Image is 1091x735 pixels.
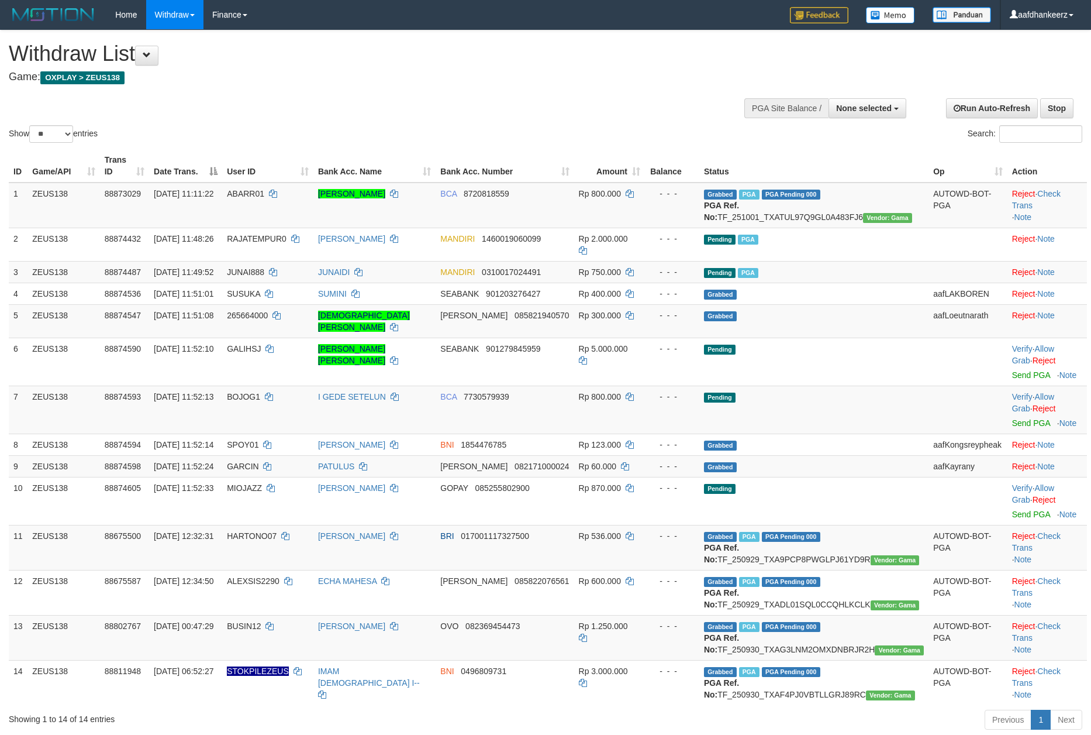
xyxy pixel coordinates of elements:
[650,439,695,451] div: - - -
[154,440,213,449] span: [DATE] 11:52:14
[579,311,621,320] span: Rp 300.000
[1014,212,1032,222] a: Note
[1012,189,1061,210] a: Check Trans
[154,311,213,320] span: [DATE] 11:51:08
[9,338,27,386] td: 6
[1007,615,1087,660] td: · ·
[650,188,695,200] div: - - -
[1007,183,1087,228] td: · ·
[985,710,1031,730] a: Previous
[227,576,279,586] span: ALEXSIS2290
[650,343,695,355] div: - - -
[704,484,736,494] span: Pending
[704,678,739,699] b: PGA Ref. No:
[579,440,621,449] span: Rp 123.000
[105,189,141,198] span: 88873029
[105,462,141,471] span: 88874598
[100,149,149,183] th: Trans ID: activate to sort column ascending
[440,483,468,493] span: GOPAY
[928,434,1007,455] td: aafKongsreypheak
[739,532,759,542] span: Marked by aaftrukkakada
[227,667,289,676] span: Nama rekening ada tanda titik/strip, harap diedit
[227,440,258,449] span: SPOY01
[154,289,213,298] span: [DATE] 11:51:01
[227,462,258,471] span: GARCIN
[579,621,628,631] span: Rp 1.250.000
[1012,667,1035,676] a: Reject
[1014,600,1032,609] a: Note
[866,7,915,23] img: Button%20Memo.svg
[154,392,213,401] span: [DATE] 11:52:13
[9,71,716,83] h4: Game:
[762,532,820,542] span: PGA Pending
[154,483,213,493] span: [DATE] 11:52:33
[1012,289,1035,298] a: Reject
[1007,455,1087,477] td: ·
[9,304,27,338] td: 5
[704,235,736,245] span: Pending
[739,190,759,200] span: Marked by aafnoeunsreypich
[704,667,737,677] span: Grabbed
[738,235,758,245] span: Marked by aafsolysreylen
[1014,645,1032,654] a: Note
[9,709,446,725] div: Showing 1 to 14 of 14 entries
[704,290,737,300] span: Grabbed
[1014,555,1032,564] a: Note
[1012,483,1054,504] a: Allow Grab
[464,189,509,198] span: Copy 8720818559 to clipboard
[1012,621,1035,631] a: Reject
[27,455,99,477] td: ZEUS138
[863,213,912,223] span: Vendor URL: https://trx31.1velocity.biz
[461,667,506,676] span: Copy 0496809731 to clipboard
[318,576,377,586] a: ECHA MAHESA
[154,576,213,586] span: [DATE] 12:34:50
[875,645,924,655] span: Vendor URL: https://trx31.1velocity.biz
[1007,434,1087,455] td: ·
[650,575,695,587] div: - - -
[105,392,141,401] span: 88874593
[318,189,385,198] a: [PERSON_NAME]
[574,149,645,183] th: Amount: activate to sort column ascending
[461,531,529,541] span: Copy 017001117327500 to clipboard
[1012,344,1054,365] span: ·
[440,440,454,449] span: BNI
[762,622,820,632] span: PGA Pending
[465,621,520,631] span: Copy 082369454473 to clipboard
[650,482,695,494] div: - - -
[1012,531,1035,541] a: Reject
[650,461,695,472] div: - - -
[154,267,213,277] span: [DATE] 11:49:52
[704,532,737,542] span: Grabbed
[9,477,27,525] td: 10
[227,289,260,298] span: SUSUKA
[461,440,506,449] span: Copy 1854476785 to clipboard
[579,289,621,298] span: Rp 400.000
[318,234,385,243] a: [PERSON_NAME]
[9,42,716,66] h1: Withdraw List
[27,434,99,455] td: ZEUS138
[440,289,479,298] span: SEABANK
[1037,289,1055,298] a: Note
[650,620,695,632] div: - - -
[1012,418,1050,428] a: Send PGA
[1012,189,1035,198] a: Reject
[650,310,695,321] div: - - -
[9,615,27,660] td: 13
[1007,261,1087,283] td: ·
[318,667,420,688] a: IMAM [DEMOGRAPHIC_DATA] I--
[704,441,737,451] span: Grabbed
[650,288,695,300] div: - - -
[650,266,695,278] div: - - -
[29,125,73,143] select: Showentries
[318,344,385,365] a: [PERSON_NAME] [PERSON_NAME]
[313,149,436,183] th: Bank Acc. Name: activate to sort column ascending
[928,304,1007,338] td: aafLoeutnarath
[1007,386,1087,434] td: · ·
[9,6,98,23] img: MOTION_logo.png
[739,667,759,677] span: Marked by aafsreyleap
[318,289,347,298] a: SUMINI
[440,621,458,631] span: OVO
[318,483,385,493] a: [PERSON_NAME]
[1012,370,1050,380] a: Send PGA
[154,234,213,243] span: [DATE] 11:48:26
